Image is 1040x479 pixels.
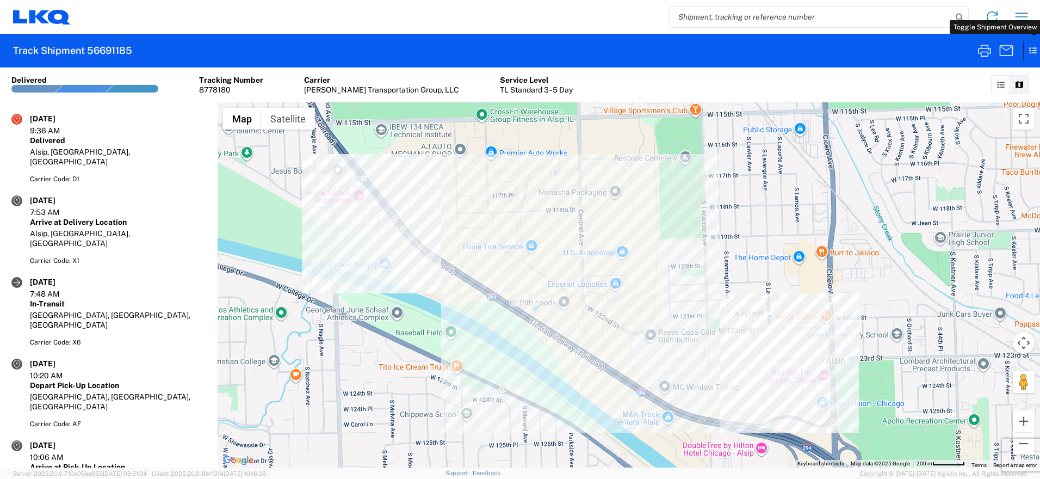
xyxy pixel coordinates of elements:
div: [DATE] [30,114,84,124]
a: Support [445,470,473,476]
div: Arrive at Pick-Up Location [30,462,206,472]
span: 200 m [917,460,932,466]
div: [GEOGRAPHIC_DATA], [GEOGRAPHIC_DATA], [GEOGRAPHIC_DATA] [30,310,206,330]
div: Alsip, [GEOGRAPHIC_DATA], [GEOGRAPHIC_DATA] [30,229,206,248]
div: Delivered [11,75,47,85]
button: Map camera controls [1013,332,1035,354]
div: Carrier Code: AF [30,419,206,429]
div: Arrive at Delivery Location [30,217,206,227]
img: Google [220,453,256,468]
button: Zoom out [1013,433,1035,455]
div: Carrier Code: X1 [30,256,206,266]
div: [PERSON_NAME] Transportation Group, LLC [304,85,459,95]
div: In-Transit [30,299,206,309]
div: 8778180 [199,85,263,95]
span: Copyright © [DATE]-[DATE] Agistix Inc., All Rights Reserved [859,469,1027,478]
a: Feedback [473,470,500,476]
div: Delivered [30,136,206,145]
button: Toggle fullscreen view [1013,108,1035,130]
a: Terms [971,462,987,468]
a: Report a map error [993,462,1037,468]
div: 7:53 AM [30,207,84,217]
div: Tracking Number [199,75,263,85]
span: [DATE] 09:51:04 [103,470,147,477]
div: 10:06 AM [30,452,84,462]
div: Carrier Code: X6 [30,337,206,347]
button: Drag Pegman onto the map to open Street View [1013,371,1035,393]
div: [DATE] [30,359,84,369]
div: Carrier [304,75,459,85]
div: [GEOGRAPHIC_DATA], [GEOGRAPHIC_DATA], [GEOGRAPHIC_DATA] [30,392,206,412]
div: 9:36 AM [30,126,84,136]
button: Show satellite imagery [261,108,315,130]
h2: Track Shipment 56691185 [13,44,132,57]
div: Carrier Code: D1 [30,174,206,184]
button: Zoom in [1013,410,1035,432]
input: Shipment, tracking or reference number [670,7,952,27]
button: Keyboard shortcuts [797,460,844,468]
span: Server: 2025.20.0-710e05ee653 [13,470,147,477]
div: [DATE] [30,195,84,205]
div: Depart Pick-Up Location [30,380,206,390]
div: [DATE] [30,277,84,287]
span: [DATE] 10:16:38 [224,470,266,477]
div: 10:20 AM [30,371,84,380]
div: TL Standard 3 - 5 Day [500,85,573,95]
div: Alsip, [GEOGRAPHIC_DATA], [GEOGRAPHIC_DATA] [30,147,206,167]
button: Map Scale: 200 m per 56 pixels [913,460,968,468]
div: [DATE] [30,440,84,450]
div: 7:48 AM [30,289,84,299]
button: Show street map [223,108,261,130]
div: Service Level [500,75,573,85]
span: Map data ©2025 Google [851,460,910,466]
a: Open this area in Google Maps (opens a new window) [220,453,256,468]
span: Client: 2025.20.0-8b113f4 [152,470,266,477]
